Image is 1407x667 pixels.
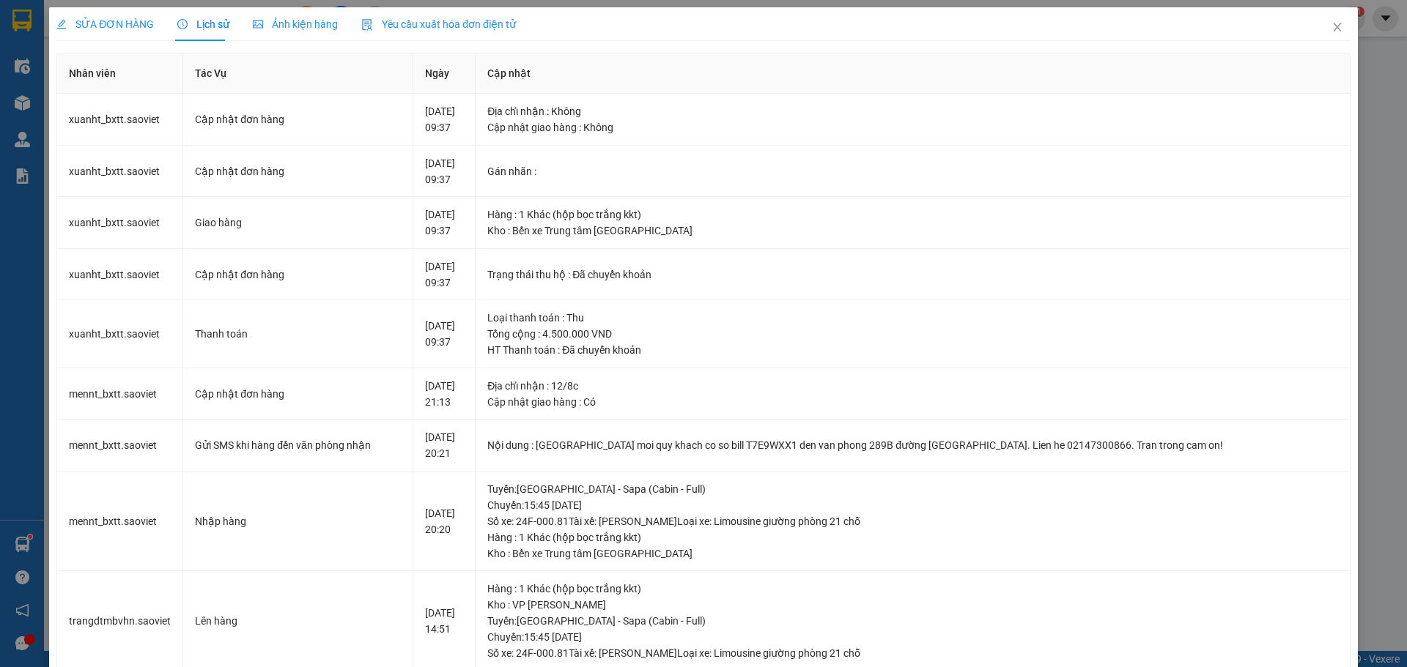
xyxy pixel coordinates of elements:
span: Ảnh kiện hàng [253,18,338,30]
div: Kho : Bến xe Trung tâm [GEOGRAPHIC_DATA] [487,545,1338,562]
div: Cập nhật đơn hàng [195,163,401,179]
div: Nhập hàng [195,513,401,529]
td: mennt_bxtt.saoviet [57,368,183,420]
td: xuanht_bxtt.saoviet [57,197,183,249]
div: [DATE] 14:51 [425,605,463,637]
div: Tuyến : [GEOGRAPHIC_DATA] - Sapa (Cabin - Full) Chuyến: 15:45 [DATE] Số xe: 24F-000.81 Tài xế: [P... [487,613,1338,661]
div: Kho : VP [PERSON_NAME] [487,597,1338,613]
td: xuanht_bxtt.saoviet [57,300,183,368]
img: icon [361,19,373,31]
div: Gửi SMS khi hàng đến văn phòng nhận [195,437,401,453]
div: Gán nhãn : [487,163,1338,179]
div: [DATE] 09:37 [425,103,463,135]
div: Tổng cộng : 4.500.000 VND [487,326,1338,342]
td: xuanht_bxtt.saoviet [57,146,183,198]
div: Cập nhật giao hàng : Không [487,119,1338,135]
div: Cập nhật đơn hàng [195,386,401,402]
div: [DATE] 20:20 [425,505,463,537]
th: Cập nhật [476,53,1351,94]
div: Địa chỉ nhận : Không [487,103,1338,119]
div: Kho : Bến xe Trung tâm [GEOGRAPHIC_DATA] [487,223,1338,239]
div: [DATE] 09:37 [425,318,463,350]
span: Lịch sử [177,18,229,30]
span: picture [253,19,263,29]
div: Cập nhật giao hàng : Có [487,394,1338,410]
div: Hàng : 1 Khác (hộp bọc trắng kkt) [487,581,1338,597]
div: Tuyến : [GEOGRAPHIC_DATA] - Sapa (Cabin - Full) Chuyến: 15:45 [DATE] Số xe: 24F-000.81 Tài xế: [P... [487,481,1338,529]
div: Loại thanh toán : Thu [487,310,1338,326]
span: clock-circle [177,19,188,29]
div: Nội dung : [GEOGRAPHIC_DATA] moi quy khach co so bill T7E9WXX1 den van phong 289B đường [GEOGRAPH... [487,437,1338,453]
span: close [1332,21,1343,33]
th: Ngày [413,53,476,94]
div: [DATE] 20:21 [425,429,463,461]
div: Hàng : 1 Khác (hộp bọc trắng kkt) [487,206,1338,223]
button: Close [1317,7,1358,48]
span: SỬA ĐƠN HÀNG [56,18,154,30]
div: [DATE] 21:13 [425,378,463,410]
div: [DATE] 09:37 [425,258,463,291]
th: Nhân viên [57,53,183,94]
td: mennt_bxtt.saoviet [57,420,183,472]
div: Cập nhật đơn hàng [195,111,401,127]
span: edit [56,19,67,29]
div: Cập nhật đơn hàng [195,267,401,283]
div: Giao hàng [195,215,401,231]
div: [DATE] 09:37 [425,155,463,187]
div: Lên hàng [195,613,401,629]
div: Thanh toán [195,326,401,342]
div: Trạng thái thu hộ : Đã chuyển khoản [487,267,1338,283]
div: HT Thanh toán : Đã chuyển khoản [487,342,1338,358]
td: xuanht_bxtt.saoviet [57,94,183,146]
td: mennt_bxtt.saoviet [57,472,183,572]
th: Tác Vụ [183,53,413,94]
span: Yêu cầu xuất hóa đơn điện tử [361,18,516,30]
div: Hàng : 1 Khác (hộp bọc trắng kkt) [487,529,1338,545]
div: [DATE] 09:37 [425,206,463,239]
td: xuanht_bxtt.saoviet [57,249,183,301]
div: Địa chỉ nhận : 12/8c [487,378,1338,394]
